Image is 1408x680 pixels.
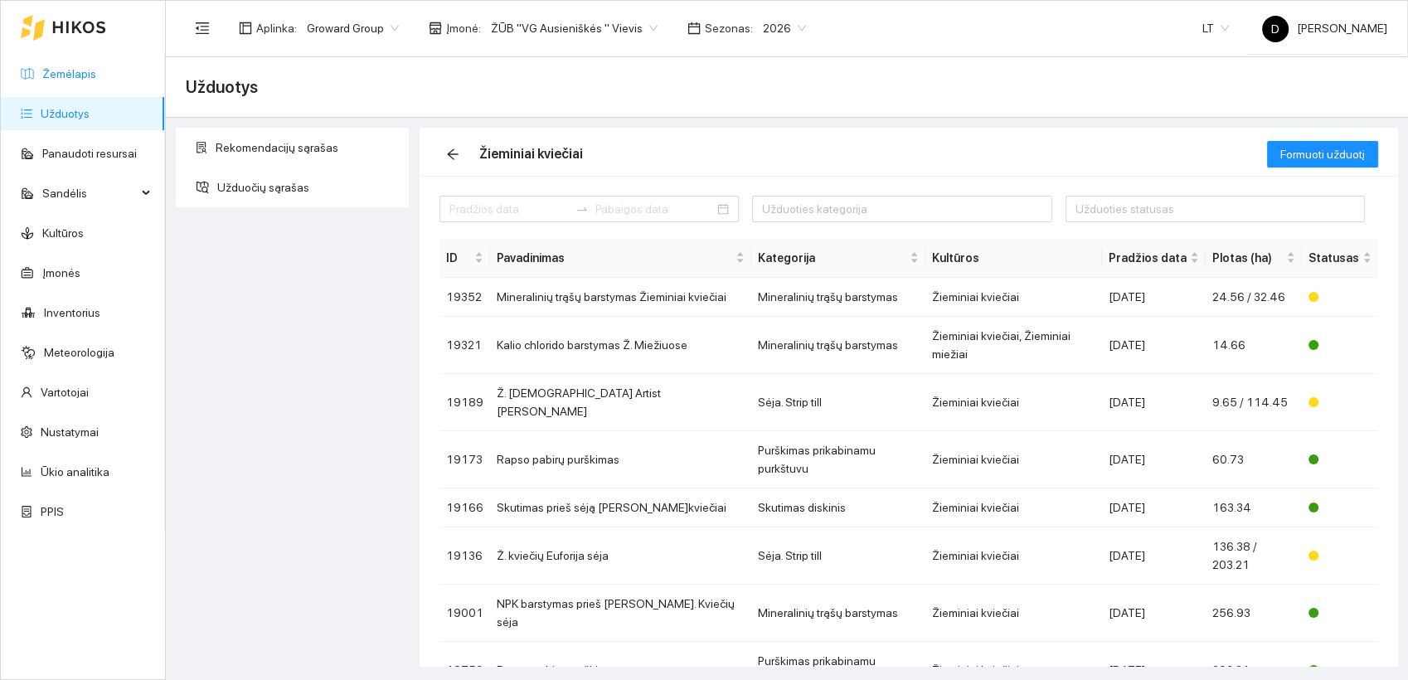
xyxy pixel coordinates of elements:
[217,171,396,204] span: Užduočių sąrašas
[1267,141,1378,168] button: Formuoti užduotį
[751,431,925,488] td: Purškimas prikabinamu purkštuvu
[751,585,925,642] td: Mineralinių trąšų barstymas
[490,488,751,527] td: Skutimas prieš sėją [PERSON_NAME]kviečiai
[925,374,1102,431] td: Žieminiai kviečiai
[751,488,925,527] td: Skutimas diskinis
[439,278,490,317] td: 19352
[446,19,481,37] span: Įmonė :
[196,142,207,153] span: solution
[1206,585,1302,642] td: 256.93
[439,527,490,585] td: 19136
[925,278,1102,317] td: Žieminiai kviečiai
[1109,661,1199,679] div: [DATE]
[1212,540,1257,571] span: 136.38 / 203.21
[439,488,490,527] td: 19166
[1206,488,1302,527] td: 163.34
[490,431,751,488] td: Rapso pabirų purškimas
[439,141,466,168] button: arrow-left
[1280,145,1365,163] span: Formuoti užduotį
[439,317,490,374] td: 19321
[751,374,925,431] td: Sėja. Strip till
[42,177,137,210] span: Sandėlis
[490,374,751,431] td: Ž. [DEMOGRAPHIC_DATA] Artist [PERSON_NAME]
[1271,16,1279,42] span: D
[42,266,80,279] a: Įmonės
[751,239,925,278] th: this column's title is Kategorija,this column is sortable
[439,585,490,642] td: 19001
[1109,249,1187,267] span: Pradžios data
[1206,431,1302,488] td: 60.73
[490,239,751,278] th: this column's title is Pavadinimas,this column is sortable
[490,527,751,585] td: Ž. kviečių Euforija sėja
[925,585,1102,642] td: Žieminiai kviečiai
[41,505,64,518] a: PPIS
[42,147,137,160] a: Panaudoti resursai
[41,465,109,478] a: Ūkio analitika
[1212,290,1285,304] span: 24.56 / 32.46
[1206,239,1302,278] th: this column's title is Plotas (ha),this column is sortable
[429,22,442,35] span: shop
[186,74,258,100] span: Užduotys
[439,374,490,431] td: 19189
[925,431,1102,488] td: Žieminiai kviečiai
[1308,249,1359,267] span: Statusas
[307,16,399,41] span: Groward Group
[763,16,806,41] span: 2026
[1202,16,1229,41] span: LT
[186,12,219,45] button: menu-fold
[44,346,114,359] a: Meteorologija
[751,317,925,374] td: Mineralinių trąšų barstymas
[1109,288,1199,306] div: [DATE]
[491,16,658,41] span: ŽŪB "VG Ausieniškės " Vievis
[446,249,471,267] span: ID
[439,431,490,488] td: 19173
[1206,317,1302,374] td: 14.66
[1212,249,1283,267] span: Plotas (ha)
[575,202,589,216] span: swap-right
[1109,546,1199,565] div: [DATE]
[925,488,1102,527] td: Žieminiai kviečiai
[490,278,751,317] td: Mineralinių trąšų barstymas Žieminiai kviečiai
[44,306,100,319] a: Inventorius
[1109,393,1199,411] div: [DATE]
[216,131,396,164] span: Rekomendacijų sąrašas
[41,386,89,399] a: Vartotojai
[1212,396,1288,409] span: 9.65 / 114.45
[256,19,297,37] span: Aplinka :
[1262,22,1387,35] span: [PERSON_NAME]
[1302,239,1378,278] th: this column's title is Statusas,this column is sortable
[751,278,925,317] td: Mineralinių trąšų barstymas
[497,249,732,267] span: Pavadinimas
[1109,450,1199,469] div: [DATE]
[925,527,1102,585] td: Žieminiai kviečiai
[440,148,465,161] span: arrow-left
[575,202,589,216] span: to
[479,143,583,164] div: Žieminiai kviečiai
[490,585,751,642] td: NPK barstymas prieš [PERSON_NAME]. Kviečių sėja
[1109,498,1199,517] div: [DATE]
[758,249,905,267] span: Kategorija
[449,200,569,218] input: Pradžios data
[239,22,252,35] span: layout
[439,239,490,278] th: this column's title is ID,this column is sortable
[41,107,90,120] a: Užduotys
[705,19,753,37] span: Sezonas :
[925,317,1102,374] td: Žieminiai kviečiai, Žieminiai miežiai
[687,22,701,35] span: calendar
[1109,604,1199,622] div: [DATE]
[42,67,96,80] a: Žemėlapis
[595,200,715,218] input: Pabaigos data
[1102,239,1206,278] th: this column's title is Pradžios data,this column is sortable
[925,239,1102,278] th: Kultūros
[42,226,84,240] a: Kultūros
[195,21,210,36] span: menu-fold
[751,527,925,585] td: Sėja. Strip till
[41,425,99,439] a: Nustatymai
[490,317,751,374] td: Kalio chlorido barstymas Ž. Miežiuose
[1109,336,1199,354] div: [DATE]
